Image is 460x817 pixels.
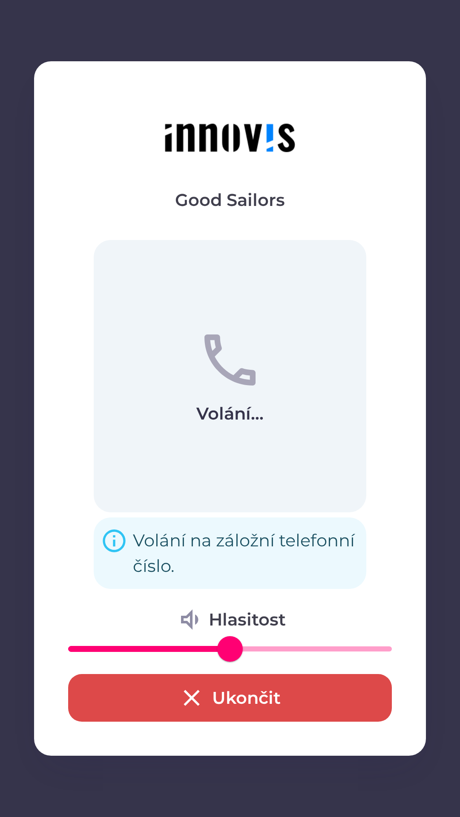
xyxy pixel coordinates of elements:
div: Volání na záložní telefonní číslo. [133,524,359,582]
p: Good Sailors [175,187,285,213]
img: ef454dd6-c04b-4b09-86fc-253a1223f7b7.png [162,95,298,180]
button: Ukončit [68,674,392,722]
p: Volání... [196,401,264,426]
p: Hlasitost [209,607,286,632]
